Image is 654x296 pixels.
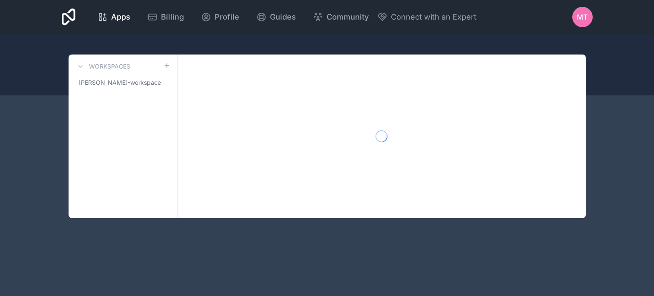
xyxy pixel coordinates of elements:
button: Connect with an Expert [377,11,476,23]
a: Guides [250,8,303,26]
a: Profile [194,8,246,26]
span: Guides [270,11,296,23]
span: [PERSON_NAME]-workspace [79,78,161,87]
a: Apps [91,8,137,26]
a: Workspaces [75,61,130,72]
a: Community [306,8,376,26]
span: Community [327,11,369,23]
h3: Workspaces [89,62,130,71]
span: Billing [161,11,184,23]
span: Connect with an Expert [391,11,476,23]
a: Billing [141,8,191,26]
span: Apps [111,11,130,23]
a: [PERSON_NAME]-workspace [75,75,170,90]
span: Profile [215,11,239,23]
span: MT [577,12,588,22]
